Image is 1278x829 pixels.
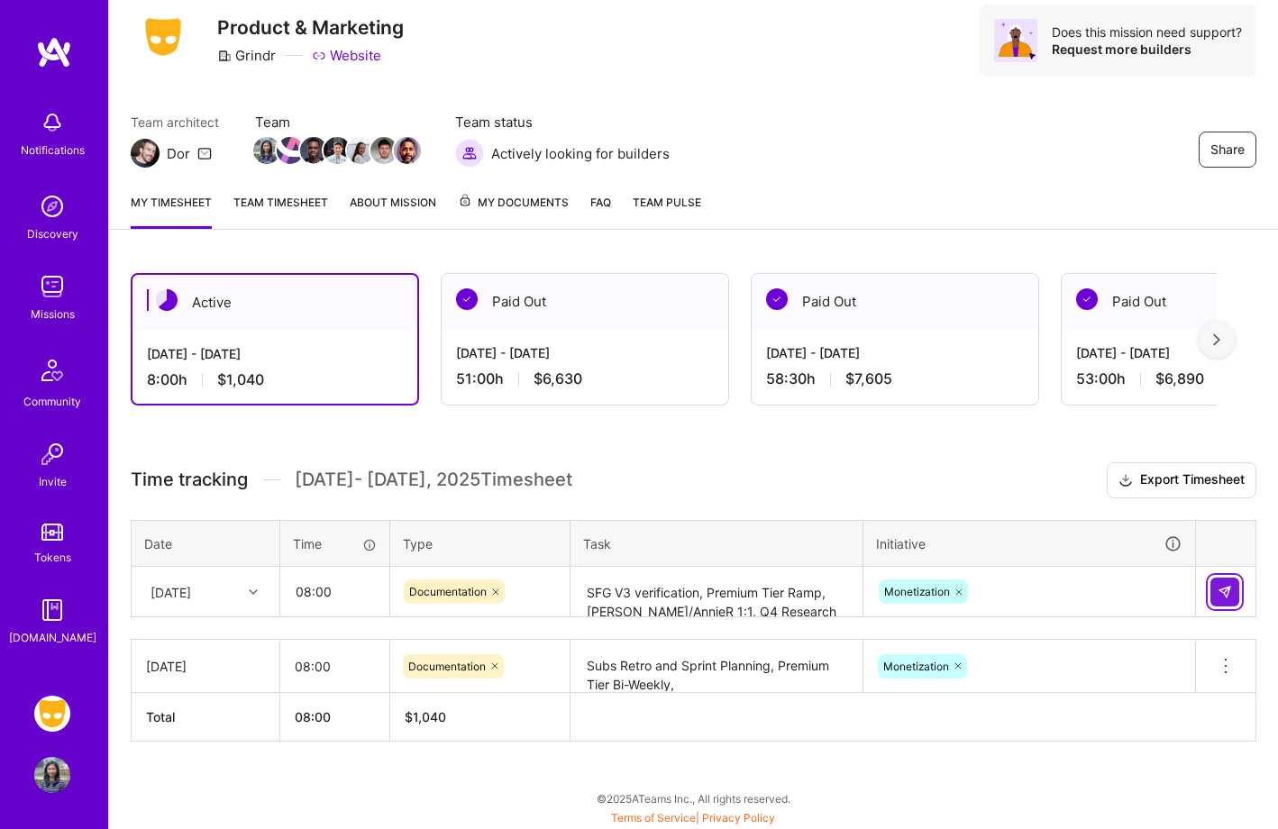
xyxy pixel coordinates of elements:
[884,585,950,598] span: Monetization
[349,135,372,166] a: Team Member Avatar
[253,137,280,164] img: Team Member Avatar
[390,520,571,567] th: Type
[324,137,351,164] img: Team Member Avatar
[132,275,417,330] div: Active
[255,113,419,132] span: Team
[442,274,728,329] div: Paid Out
[27,224,78,243] div: Discovery
[31,349,74,392] img: Community
[131,13,196,61] img: Company Logo
[280,693,390,742] th: 08:00
[131,139,160,168] img: Team Architect
[1107,462,1256,498] button: Export Timesheet
[325,135,349,166] a: Team Member Avatar
[611,811,696,824] a: Terms of Service
[146,657,265,676] div: [DATE]
[458,193,569,229] a: My Documents
[30,757,75,793] a: User Avatar
[300,137,327,164] img: Team Member Avatar
[277,137,304,164] img: Team Member Avatar
[1210,578,1241,606] div: null
[34,592,70,628] img: guide book
[108,776,1278,821] div: © 2025 ATeams Inc., All rights reserved.
[1218,585,1232,599] img: Submit
[408,660,486,673] span: Documentation
[1210,141,1245,159] span: Share
[611,811,775,824] span: |
[34,269,70,305] img: teamwork
[302,135,325,166] a: Team Member Avatar
[883,660,949,673] span: Monetization
[34,436,70,472] img: Invite
[39,472,67,491] div: Invite
[281,568,388,615] input: HH:MM
[151,582,191,601] div: [DATE]
[1076,288,1098,310] img: Paid Out
[456,369,714,388] div: 51:00 h
[994,19,1037,62] img: Avatar
[197,146,212,160] i: icon Mail
[1155,369,1204,388] span: $6,890
[766,288,788,310] img: Paid Out
[34,188,70,224] img: discovery
[456,288,478,310] img: Paid Out
[9,628,96,647] div: [DOMAIN_NAME]
[278,135,302,166] a: Team Member Avatar
[36,36,72,68] img: logo
[255,135,278,166] a: Team Member Avatar
[156,289,178,311] img: Active
[350,193,436,229] a: About Mission
[131,113,219,132] span: Team architect
[455,113,670,132] span: Team status
[370,137,397,164] img: Team Member Avatar
[456,343,714,362] div: [DATE] - [DATE]
[633,193,701,229] a: Team Pulse
[34,105,70,141] img: bell
[409,585,487,598] span: Documentation
[30,696,75,732] a: Grindr: Product & Marketing
[312,46,381,65] a: Website
[590,193,611,229] a: FAQ
[766,343,1024,362] div: [DATE] - [DATE]
[1199,132,1256,168] button: Share
[491,144,670,163] span: Actively looking for builders
[394,137,421,164] img: Team Member Avatar
[405,709,446,724] span: $ 1,040
[372,135,396,166] a: Team Member Avatar
[1052,41,1242,58] div: Request more builders
[147,344,403,363] div: [DATE] - [DATE]
[396,135,419,166] a: Team Member Avatar
[41,524,63,541] img: tokens
[34,696,70,732] img: Grindr: Product & Marketing
[131,469,248,491] span: Time tracking
[752,274,1038,329] div: Paid Out
[147,370,403,389] div: 8:00 h
[845,369,892,388] span: $7,605
[132,693,280,742] th: Total
[1118,471,1133,490] i: icon Download
[34,548,71,567] div: Tokens
[1052,23,1242,41] div: Does this mission need support?
[280,642,389,690] input: HH:MM
[876,533,1182,554] div: Initiative
[572,642,861,691] textarea: Subs Retro and Sprint Planning, Premium Tier Bi-Weekly, [PERSON_NAME]/[PERSON_NAME], PD Q3 Wrap U...
[21,141,85,159] div: Notifications
[633,196,701,209] span: Team Pulse
[766,369,1024,388] div: 58:30 h
[23,392,81,411] div: Community
[217,46,276,65] div: Grindr
[132,520,280,567] th: Date
[458,193,569,213] span: My Documents
[571,520,863,567] th: Task
[572,569,861,616] textarea: SFG V3 verification, Premium Tier Ramp, [PERSON_NAME]/AnnieR 1:1, Q4 Research for Never Payer Pay...
[34,757,70,793] img: User Avatar
[534,369,582,388] span: $6,630
[233,193,328,229] a: Team timesheet
[31,305,75,323] div: Missions
[1213,333,1220,346] img: right
[217,16,404,39] h3: Product & Marketing
[295,469,572,491] span: [DATE] - [DATE] , 2025 Timesheet
[131,193,212,229] a: My timesheet
[249,588,258,597] i: icon Chevron
[455,139,484,168] img: Actively looking for builders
